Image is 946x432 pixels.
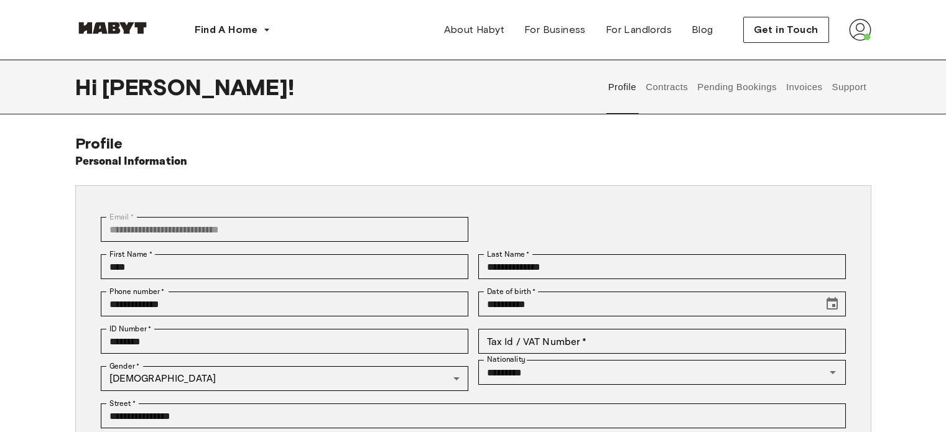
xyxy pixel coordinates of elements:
button: Invoices [784,60,823,114]
img: Habyt [75,22,150,34]
label: Gender [109,361,139,372]
h6: Personal Information [75,153,188,170]
span: For Landlords [606,22,672,37]
div: You can't change your email address at the moment. Please reach out to customer support in case y... [101,217,468,242]
button: Pending Bookings [696,60,779,114]
a: For Business [514,17,596,42]
button: Find A Home [185,17,281,42]
span: Find A Home [195,22,258,37]
img: avatar [849,19,871,41]
label: ID Number [109,323,151,334]
label: Email [109,211,134,223]
span: Profile [75,134,123,152]
label: Nationality [487,354,526,365]
span: Get in Touch [754,22,818,37]
label: Date of birth [487,286,536,297]
div: [DEMOGRAPHIC_DATA] [101,366,468,391]
label: Phone number [109,286,165,297]
a: For Landlords [596,17,682,42]
span: Blog [692,22,713,37]
button: Contracts [644,60,690,114]
button: Profile [606,60,638,114]
a: Blog [682,17,723,42]
label: First Name [109,249,152,260]
a: About Habyt [434,17,514,42]
button: Support [830,60,868,114]
span: Hi [75,74,102,100]
label: Last Name [487,249,530,260]
button: Choose date, selected date is Dec 30, 1999 [820,292,845,316]
button: Get in Touch [743,17,829,43]
span: About Habyt [444,22,504,37]
div: user profile tabs [603,60,871,114]
span: [PERSON_NAME] ! [102,74,294,100]
span: For Business [524,22,586,37]
label: Street [109,398,136,409]
button: Open [824,364,842,381]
